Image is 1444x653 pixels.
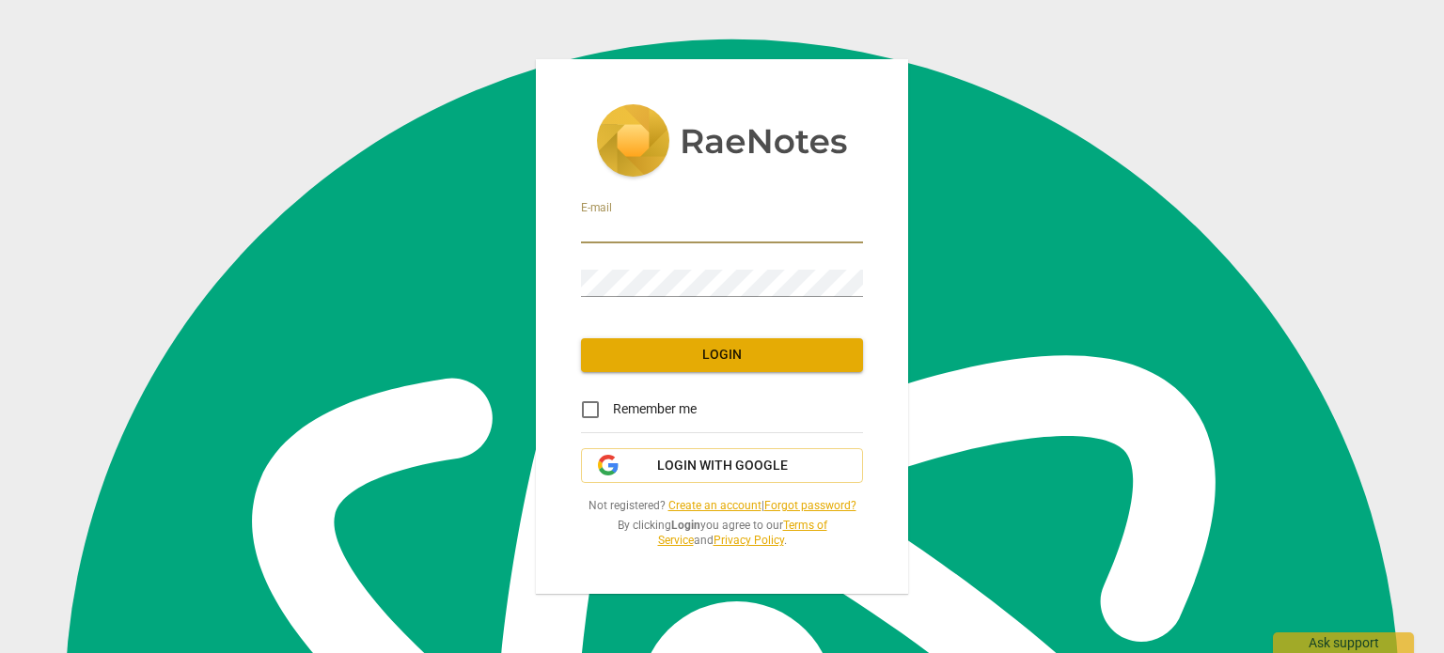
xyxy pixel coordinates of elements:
[596,104,848,181] img: 5ac2273c67554f335776073100b6d88f.svg
[658,519,827,548] a: Terms of Service
[581,202,612,213] label: E-mail
[668,499,761,512] a: Create an account
[714,534,784,547] a: Privacy Policy
[581,338,863,372] button: Login
[764,499,856,512] a: Forgot password?
[671,519,700,532] b: Login
[581,498,863,514] span: Not registered? |
[581,518,863,549] span: By clicking you agree to our and .
[1273,632,1414,653] div: Ask support
[613,399,697,419] span: Remember me
[596,346,848,365] span: Login
[581,448,863,484] button: Login with Google
[657,457,788,475] span: Login with Google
